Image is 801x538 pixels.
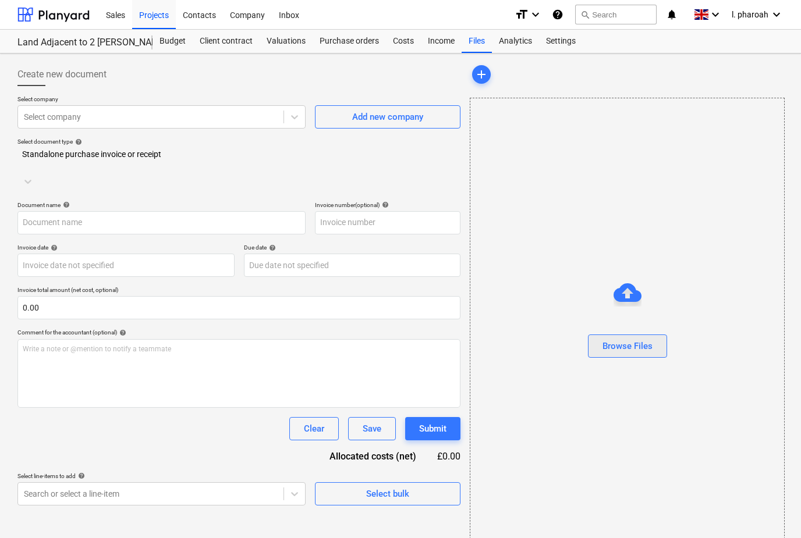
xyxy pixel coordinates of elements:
div: Submit [419,421,446,436]
span: help [73,138,82,145]
span: help [380,201,389,208]
div: Standalone purchase invoice or receipt [22,149,456,159]
button: Submit [405,417,460,440]
span: help [267,244,276,251]
div: Invoice number (optional) [315,201,460,209]
div: Add new company [352,109,423,124]
a: Client contract [193,30,260,53]
i: format_size [515,8,529,22]
div: Invoice date [17,244,235,251]
button: Save [348,417,396,440]
div: Document name [17,201,306,209]
span: l. pharoah [732,10,768,19]
i: notifications [666,8,678,22]
button: Select bulk [315,482,460,505]
div: £0.00 [435,450,460,463]
i: Knowledge base [552,8,563,22]
input: Invoice number [315,211,460,234]
button: Clear [289,417,339,440]
button: Add new company [315,105,460,129]
div: Select bulk [366,486,409,501]
span: search [580,10,590,19]
span: add [474,67,488,81]
div: Select line-items to add [17,472,306,480]
p: Invoice total amount (net cost, optional) [17,286,460,296]
div: Clear [304,421,324,436]
div: Save [363,421,381,436]
a: Settings [539,30,583,53]
a: Valuations [260,30,313,53]
div: Due date [244,244,461,251]
input: Due date not specified [244,254,461,277]
span: help [117,329,126,336]
input: Invoice total amount (net cost, optional) [17,296,460,319]
input: Invoice date not specified [17,254,235,277]
div: Land Adjacent to 2 [PERSON_NAME] Cottage [17,37,139,49]
input: Document name [17,211,306,234]
a: Purchase orders [313,30,386,53]
i: keyboard_arrow_down [529,8,543,22]
div: Select document type [17,138,460,145]
p: Select company [17,95,306,105]
button: Search [575,5,657,24]
span: Create new document [17,67,107,81]
a: Analytics [492,30,539,53]
i: keyboard_arrow_down [708,8,722,22]
div: Comment for the accountant (optional) [17,329,460,336]
span: help [76,472,85,479]
a: Costs [386,30,421,53]
a: Files [462,30,492,53]
a: Budget [153,30,193,53]
div: Browse Files [602,339,653,354]
a: Income [421,30,462,53]
span: help [61,201,70,208]
button: Browse Files [588,334,667,358]
span: help [48,244,58,251]
i: keyboard_arrow_down [770,8,784,22]
div: Allocated costs (net) [309,450,435,463]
